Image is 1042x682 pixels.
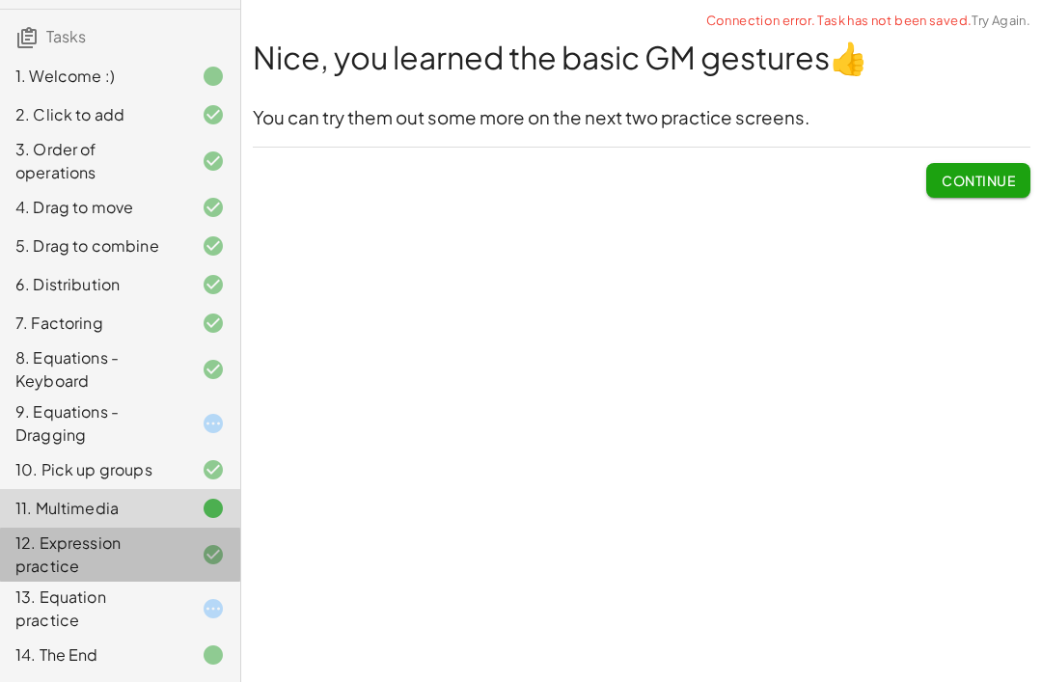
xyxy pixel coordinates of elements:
[253,36,1030,79] h1: Nice, you learned the basic GM gestures
[830,38,868,76] span: 👍
[15,312,171,335] div: 7. Factoring
[926,163,1030,198] button: Continue
[15,138,171,184] div: 3. Order of operations
[202,65,225,88] i: Task finished.
[202,458,225,481] i: Task finished and correct.
[202,103,225,126] i: Task finished and correct.
[202,643,225,667] i: Task finished.
[15,532,171,578] div: 12. Expression practice
[15,273,171,296] div: 6. Distribution
[202,597,225,620] i: Task started.
[202,358,225,381] i: Task finished and correct.
[202,196,225,219] i: Task finished and correct.
[15,497,171,520] div: 11. Multimedia
[15,346,171,393] div: 8. Equations - Keyboard
[15,65,171,88] div: 1. Welcome :)
[706,12,1030,31] span: Connection error. Task has not been saved.
[202,497,225,520] i: Task finished.
[15,400,171,447] div: 9. Equations - Dragging
[15,103,171,126] div: 2. Click to add
[15,586,171,632] div: 13. Equation practice
[15,643,171,667] div: 14. The End
[15,234,171,258] div: 5. Drag to combine
[15,458,171,481] div: 10. Pick up groups
[202,234,225,258] i: Task finished and correct.
[253,105,1030,131] h3: You can try them out some more on the next two practice screens.
[202,543,225,566] i: Task finished and correct.
[202,412,225,435] i: Task started.
[202,273,225,296] i: Task finished and correct.
[15,196,171,219] div: 4. Drag to move
[202,150,225,173] i: Task finished and correct.
[942,172,1015,189] span: Continue
[972,13,1030,28] a: Try Again.
[46,26,86,46] span: Tasks
[202,312,225,335] i: Task finished and correct.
